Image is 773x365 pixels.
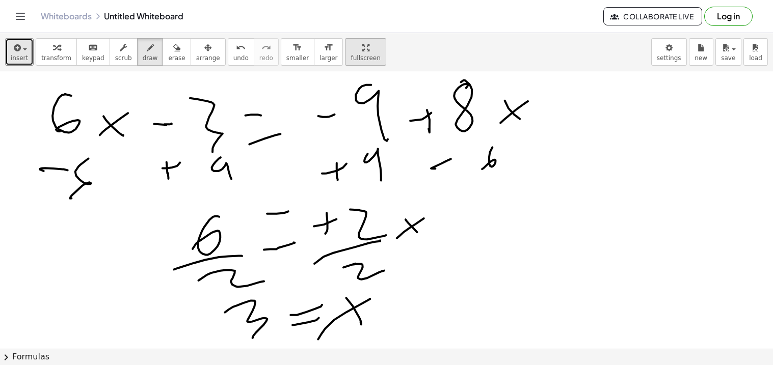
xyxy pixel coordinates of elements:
button: redoredo [254,38,279,66]
span: keypad [82,54,104,62]
button: undoundo [228,38,254,66]
button: new [689,38,713,66]
button: settings [651,38,687,66]
button: arrange [191,38,226,66]
button: format_sizesmaller [281,38,314,66]
button: format_sizelarger [314,38,343,66]
button: Toggle navigation [12,8,29,24]
span: scrub [115,54,132,62]
button: erase [163,38,191,66]
button: Log in [704,7,753,26]
span: save [721,54,735,62]
span: larger [319,54,337,62]
i: redo [261,42,271,54]
i: format_size [324,42,333,54]
span: erase [168,54,185,62]
i: undo [236,42,246,54]
button: fullscreen [345,38,386,66]
button: keyboardkeypad [76,38,110,66]
span: insert [11,54,28,62]
button: Collaborate Live [603,7,702,25]
button: transform [36,38,77,66]
i: keyboard [88,42,98,54]
span: undo [233,54,249,62]
span: transform [41,54,71,62]
a: Whiteboards [41,11,92,21]
button: load [743,38,768,66]
span: arrange [196,54,220,62]
span: load [749,54,762,62]
button: scrub [110,38,138,66]
i: format_size [292,42,302,54]
span: draw [143,54,158,62]
span: smaller [286,54,309,62]
span: settings [657,54,681,62]
span: new [695,54,707,62]
span: Collaborate Live [612,12,694,21]
button: save [715,38,741,66]
button: insert [5,38,34,66]
span: redo [259,54,273,62]
span: fullscreen [351,54,380,62]
button: draw [137,38,164,66]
